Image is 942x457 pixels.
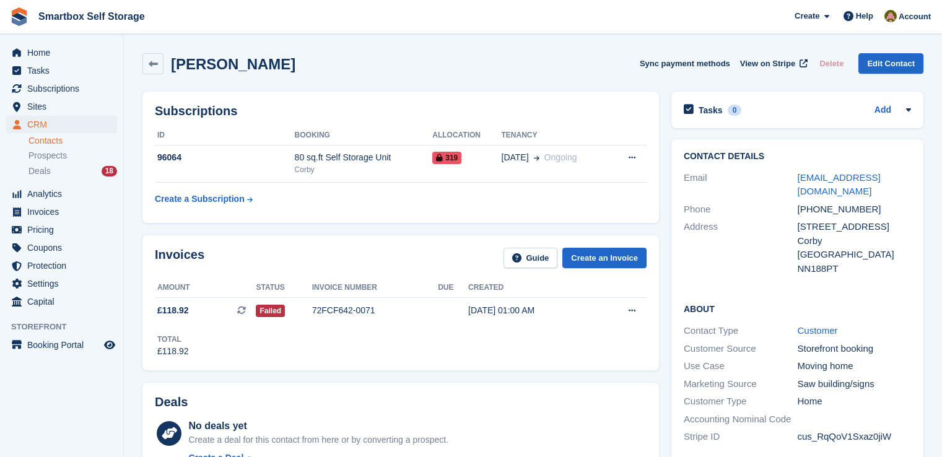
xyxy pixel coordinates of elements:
div: 0 [728,105,742,116]
div: Marketing Source [684,377,798,391]
div: Storefront booking [798,342,912,356]
div: 72FCF642-0071 [312,304,438,317]
div: Email [684,171,798,199]
span: Prospects [28,150,67,162]
div: No deals yet [189,419,448,433]
div: Customer Type [684,394,798,409]
div: Contact Type [684,324,798,338]
div: Corby [295,164,433,175]
span: £118.92 [157,304,189,317]
h2: Contact Details [684,152,911,162]
span: Coupons [27,239,102,256]
div: Address [684,220,798,276]
a: menu [6,257,117,274]
div: Phone [684,202,798,217]
a: menu [6,239,117,256]
span: Invoices [27,203,102,220]
div: [DATE] 01:00 AM [468,304,596,317]
a: menu [6,336,117,354]
span: Deals [28,165,51,177]
button: Delete [814,53,848,74]
h2: Invoices [155,248,204,268]
a: menu [6,116,117,133]
a: Smartbox Self Storage [33,6,150,27]
span: CRM [27,116,102,133]
span: Pricing [27,221,102,238]
th: ID [155,126,295,146]
span: Analytics [27,185,102,202]
div: Use Case [684,359,798,373]
span: Sites [27,98,102,115]
a: menu [6,98,117,115]
span: Ongoing [544,152,577,162]
button: Sync payment methods [640,53,730,74]
a: View on Stripe [735,53,810,74]
a: menu [6,293,117,310]
a: menu [6,44,117,61]
img: Alex Selenitsas [884,10,897,22]
div: 18 [102,166,117,176]
div: Saw building/signs [798,377,912,391]
div: £118.92 [157,345,189,358]
a: menu [6,185,117,202]
div: Corby [798,234,912,248]
span: Failed [256,305,285,317]
span: View on Stripe [740,58,795,70]
div: cus_RqQoV1Sxaz0jiW [798,430,912,444]
h2: Tasks [699,105,723,116]
img: stora-icon-8386f47178a22dfd0bd8f6a31ec36ba5ce8667c1dd55bd0f319d3a0aa187defe.svg [10,7,28,26]
div: Create a deal for this contact from here or by converting a prospect. [189,433,448,446]
a: Prospects [28,149,117,162]
div: NN188PT [798,262,912,276]
span: Account [899,11,931,23]
a: Add [874,103,891,118]
a: Guide [504,248,558,268]
div: Customer Source [684,342,798,356]
h2: Subscriptions [155,104,647,118]
div: [GEOGRAPHIC_DATA] [798,248,912,262]
a: Deals 18 [28,165,117,178]
h2: [PERSON_NAME] [171,56,295,72]
div: [STREET_ADDRESS] [798,220,912,234]
a: menu [6,275,117,292]
a: Customer [798,325,838,336]
a: menu [6,62,117,79]
th: Tenancy [502,126,610,146]
th: Created [468,278,596,298]
th: Allocation [432,126,501,146]
h2: Deals [155,395,188,409]
div: 80 sq.ft Self Storage Unit [295,151,433,164]
span: Settings [27,275,102,292]
span: Create [795,10,819,22]
a: [EMAIL_ADDRESS][DOMAIN_NAME] [798,172,881,197]
a: menu [6,203,117,220]
a: Create an Invoice [562,248,647,268]
th: Status [256,278,312,298]
a: Edit Contact [858,53,923,74]
th: Booking [295,126,433,146]
span: Help [856,10,873,22]
span: Booking Portal [27,336,102,354]
span: [DATE] [502,151,529,164]
div: Home [798,394,912,409]
a: Preview store [102,337,117,352]
div: [PHONE_NUMBER] [798,202,912,217]
h2: About [684,302,911,315]
a: menu [6,80,117,97]
span: 319 [432,152,461,164]
div: Accounting Nominal Code [684,412,798,427]
span: Tasks [27,62,102,79]
div: Moving home [798,359,912,373]
span: Storefront [11,321,123,333]
th: Invoice number [312,278,438,298]
span: Subscriptions [27,80,102,97]
span: Capital [27,293,102,310]
a: menu [6,221,117,238]
span: Home [27,44,102,61]
div: Create a Subscription [155,193,245,206]
div: Total [157,334,189,345]
span: Protection [27,257,102,274]
th: Amount [155,278,256,298]
a: Contacts [28,135,117,147]
div: 96064 [155,151,295,164]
